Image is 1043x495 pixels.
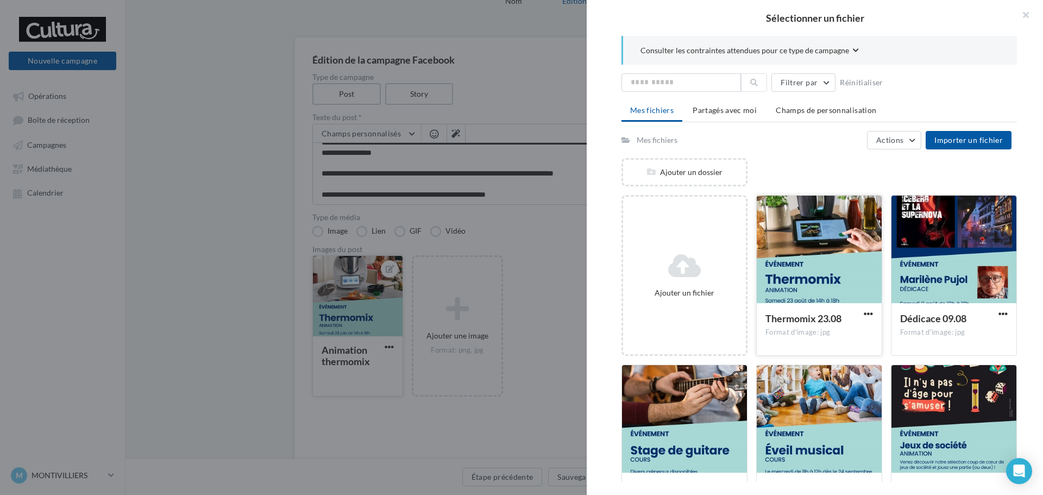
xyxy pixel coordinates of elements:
button: Consulter les contraintes attendues pour ce type de campagne [640,45,859,58]
span: Thermomix 23.08 [765,312,841,324]
button: Filtrer par [771,73,835,92]
button: Réinitialiser [835,76,888,89]
button: Importer un fichier [926,131,1011,149]
h2: Sélectionner un fichier [604,13,1026,23]
div: Ajouter un dossier [623,167,746,178]
span: Champs de personnalisation [776,105,876,115]
span: Importer un fichier [934,135,1003,145]
button: Actions [867,131,921,149]
div: Format d'image: jpg [765,328,873,337]
span: Stages guitare [631,482,692,494]
span: Actions [876,135,903,145]
span: Dédicace 09.08 [900,312,966,324]
div: Open Intercom Messenger [1006,458,1032,484]
div: Ajouter un fichier [627,287,742,298]
span: Mes fichiers [630,105,674,115]
div: Format d'image: jpg [900,328,1008,337]
div: Mes fichiers [637,135,677,146]
span: Partagés avec moi [693,105,757,115]
span: Consulter les contraintes attendues pour ce type de campagne [640,45,849,56]
span: éveil musical [765,482,822,494]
